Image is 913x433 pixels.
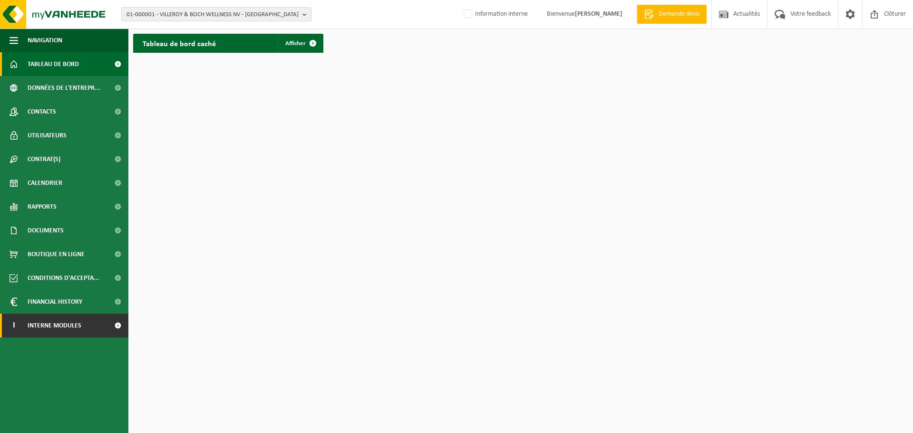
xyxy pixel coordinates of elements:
[575,10,622,18] strong: [PERSON_NAME]
[28,290,82,314] span: Financial History
[133,34,225,52] h2: Tableau de bord caché
[28,124,67,147] span: Utilisateurs
[637,5,707,24] a: Demande devis
[28,171,62,195] span: Calendrier
[28,29,62,52] span: Navigation
[656,10,702,19] span: Demande devis
[28,266,99,290] span: Conditions d'accepta...
[10,314,18,337] span: I
[28,314,81,337] span: Interne modules
[28,76,100,100] span: Données de l'entrepr...
[28,100,56,124] span: Contacts
[28,219,64,242] span: Documents
[126,8,299,22] span: 01-000001 - VILLEROY & BOCH WELLNESS NV - [GEOGRAPHIC_DATA]
[121,7,311,21] button: 01-000001 - VILLEROY & BOCH WELLNESS NV - [GEOGRAPHIC_DATA]
[278,34,322,53] a: Afficher
[28,52,79,76] span: Tableau de bord
[462,7,528,21] label: Information interne
[28,195,57,219] span: Rapports
[285,40,306,47] span: Afficher
[28,147,60,171] span: Contrat(s)
[28,242,85,266] span: Boutique en ligne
